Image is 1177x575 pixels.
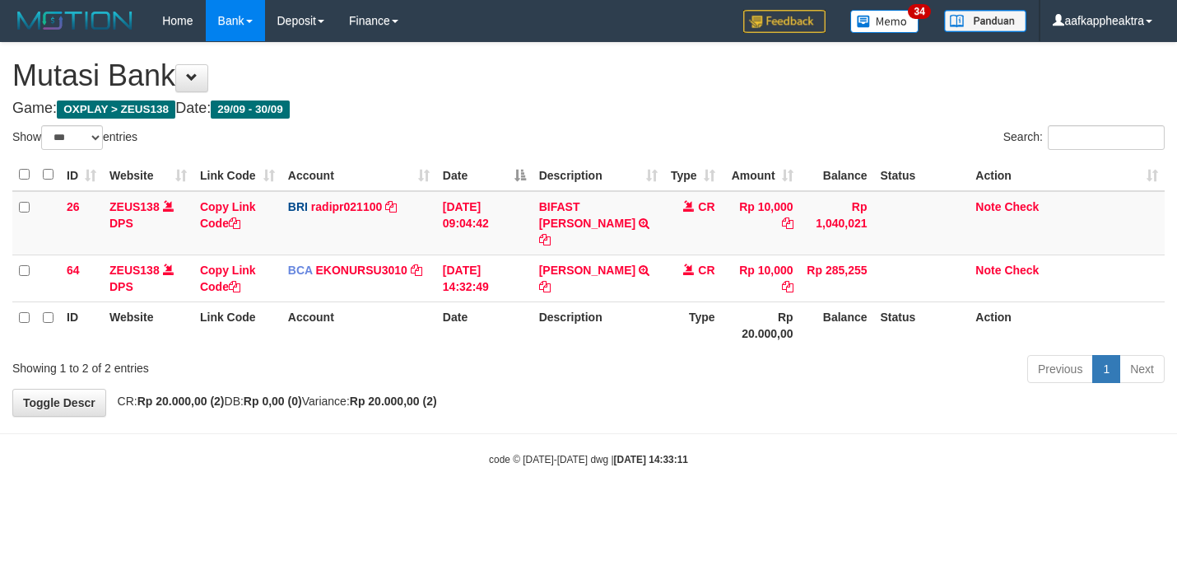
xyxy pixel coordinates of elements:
span: 29/09 - 30/09 [211,101,290,119]
a: radipr021100 [311,200,382,213]
td: [DATE] 14:32:49 [436,255,533,302]
label: Search: [1003,125,1165,150]
span: CR: DB: Variance: [109,395,437,408]
th: Balance [800,159,874,191]
th: Account [281,302,436,348]
a: Copy EKONURSU3010 to clipboard [411,264,422,277]
a: Copy Rp 10,000 to clipboard [782,217,793,230]
span: CR [698,200,714,213]
strong: Rp 20.000,00 (2) [350,395,437,408]
td: DPS [103,191,193,255]
a: Note [975,264,1001,277]
a: Next [1119,355,1165,383]
a: Note [975,200,1001,213]
h1: Mutasi Bank [12,59,1165,92]
th: Status [874,159,970,191]
td: Rp 285,255 [800,255,874,302]
th: ID [60,302,103,348]
span: CR [698,264,714,277]
img: Button%20Memo.svg [850,10,919,33]
strong: Rp 20.000,00 (2) [137,395,225,408]
th: Balance [800,302,874,348]
td: Rp 10,000 [722,255,800,302]
label: Show entries [12,125,137,150]
a: [PERSON_NAME] [539,264,635,277]
span: OXPLAY > ZEUS138 [57,101,175,119]
th: Status [874,302,970,348]
th: Account: activate to sort column ascending [281,159,436,191]
a: Toggle Descr [12,389,106,417]
a: Copy Link Code [200,200,256,230]
img: panduan.png [944,10,1026,32]
a: Copy Rp 10,000 to clipboard [782,280,793,293]
a: Copy INEU NURDIAN to clipboard [539,280,551,293]
th: Type: activate to sort column ascending [664,159,722,191]
th: Amount: activate to sort column ascending [722,159,800,191]
td: Rp 10,000 [722,191,800,255]
th: Action: activate to sort column ascending [969,159,1165,191]
span: 26 [67,200,80,213]
th: Link Code [193,302,281,348]
a: Check [1004,264,1039,277]
span: 34 [908,4,930,19]
small: code © [DATE]-[DATE] dwg | [489,454,688,465]
a: Copy Link Code [200,264,256,293]
strong: Rp 0,00 (0) [244,395,302,408]
a: Copy radipr021100 to clipboard [385,200,397,213]
th: Link Code: activate to sort column ascending [193,159,281,191]
th: Website: activate to sort column ascending [103,159,193,191]
a: 1 [1092,355,1120,383]
strong: [DATE] 14:33:11 [614,454,688,465]
a: ZEUS138 [109,200,160,213]
a: Check [1004,200,1039,213]
td: Rp 1,040,021 [800,191,874,255]
select: Showentries [41,125,103,150]
a: BIFAST [PERSON_NAME] [539,200,635,230]
img: Feedback.jpg [743,10,826,33]
input: Search: [1048,125,1165,150]
th: ID: activate to sort column ascending [60,159,103,191]
a: Copy BIFAST ERIKA S PAUN to clipboard [539,233,551,246]
a: Previous [1027,355,1093,383]
a: EKONURSU3010 [316,264,407,277]
div: Showing 1 to 2 of 2 entries [12,353,478,376]
td: DPS [103,255,193,302]
th: Date: activate to sort column descending [436,159,533,191]
th: Description [533,302,664,348]
a: ZEUS138 [109,264,160,277]
img: MOTION_logo.png [12,8,137,33]
th: Rp 20.000,00 [722,302,800,348]
th: Action [969,302,1165,348]
h4: Game: Date: [12,101,1165,117]
th: Website [103,302,193,348]
span: BRI [288,200,308,213]
th: Description: activate to sort column ascending [533,159,664,191]
td: [DATE] 09:04:42 [436,191,533,255]
th: Type [664,302,722,348]
span: BCA [288,264,313,277]
span: 64 [67,264,80,277]
th: Date [436,302,533,348]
